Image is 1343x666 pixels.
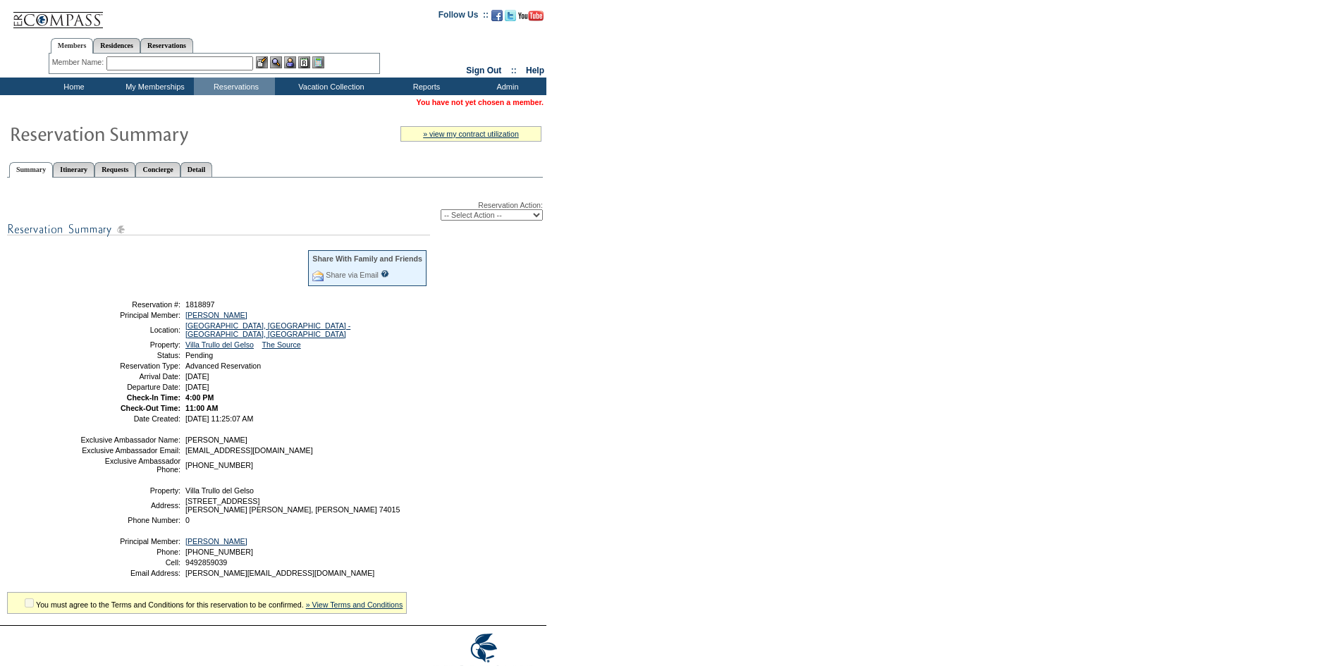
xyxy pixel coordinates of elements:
td: Admin [465,78,546,95]
span: [PERSON_NAME] [185,436,247,444]
a: Requests [94,162,135,177]
img: b_edit.gif [256,56,268,68]
span: [DATE] [185,372,209,381]
strong: Check-Out Time: [121,404,180,412]
a: Subscribe to our YouTube Channel [518,14,544,23]
td: Reservation Type: [80,362,180,370]
td: Exclusive Ambassador Email: [80,446,180,455]
a: Villa Trullo del Gelso [185,340,254,349]
td: Location: [80,321,180,338]
td: Date Created: [80,414,180,423]
img: Subscribe to our YouTube Channel [518,11,544,21]
img: Reservaton Summary [9,119,291,147]
span: You must agree to the Terms and Conditions for this reservation to be confirmed. [36,600,304,609]
span: 1818897 [185,300,215,309]
span: 11:00 AM [185,404,218,412]
td: Home [32,78,113,95]
a: The Source [262,340,301,349]
td: Arrival Date: [80,372,180,381]
span: [EMAIL_ADDRESS][DOMAIN_NAME] [185,446,313,455]
img: Reservations [298,56,310,68]
span: [STREET_ADDRESS] [PERSON_NAME] [PERSON_NAME], [PERSON_NAME] 74015 [185,497,400,514]
div: Reservation Action: [7,201,543,221]
img: Become our fan on Facebook [491,10,503,21]
span: [PERSON_NAME][EMAIL_ADDRESS][DOMAIN_NAME] [185,569,374,577]
td: Vacation Collection [275,78,384,95]
span: 4:00 PM [185,393,214,402]
a: Concierge [135,162,180,177]
a: Detail [180,162,213,177]
a: [GEOGRAPHIC_DATA], [GEOGRAPHIC_DATA] - [GEOGRAPHIC_DATA], [GEOGRAPHIC_DATA] [185,321,350,338]
a: Help [526,66,544,75]
span: [DATE] 11:25:07 AM [185,414,253,423]
td: Principal Member: [80,537,180,545]
span: Villa Trullo del Gelso [185,486,254,495]
a: Members [51,38,94,54]
td: Property: [80,340,180,349]
td: Departure Date: [80,383,180,391]
a: Become our fan on Facebook [491,14,503,23]
span: Pending [185,351,213,359]
a: Sign Out [466,66,501,75]
td: Cell: [80,558,180,567]
td: Phone Number: [80,516,180,524]
a: [PERSON_NAME] [185,311,247,319]
td: Reservation #: [80,300,180,309]
a: Summary [9,162,53,178]
a: [PERSON_NAME] [185,537,247,545]
span: You have not yet chosen a member. [417,98,544,106]
span: Advanced Reservation [185,362,261,370]
a: Reservations [140,38,193,53]
a: Share via Email [326,271,379,279]
a: » view my contract utilization [423,130,519,138]
span: :: [511,66,517,75]
span: [PHONE_NUMBER] [185,548,253,556]
img: subTtlResSummary.gif [7,221,430,238]
td: Email Address: [80,569,180,577]
td: Status: [80,351,180,359]
img: Impersonate [284,56,296,68]
td: Exclusive Ambassador Phone: [80,457,180,474]
img: View [270,56,282,68]
span: 9492859039 [185,558,227,567]
strong: Check-In Time: [127,393,180,402]
td: Follow Us :: [439,8,489,25]
td: My Memberships [113,78,194,95]
span: [DATE] [185,383,209,391]
td: Phone: [80,548,180,556]
a: Follow us on Twitter [505,14,516,23]
td: Reports [384,78,465,95]
td: Exclusive Ambassador Name: [80,436,180,444]
a: Itinerary [53,162,94,177]
div: Share With Family and Friends [312,254,422,263]
span: [PHONE_NUMBER] [185,461,253,469]
div: Member Name: [52,56,106,68]
a: » View Terms and Conditions [306,600,403,609]
td: Reservations [194,78,275,95]
td: Address: [80,497,180,514]
td: Principal Member: [80,311,180,319]
span: 0 [185,516,190,524]
img: b_calculator.gif [312,56,324,68]
a: Residences [93,38,140,53]
td: Property: [80,486,180,495]
input: What is this? [381,270,389,278]
img: Follow us on Twitter [505,10,516,21]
